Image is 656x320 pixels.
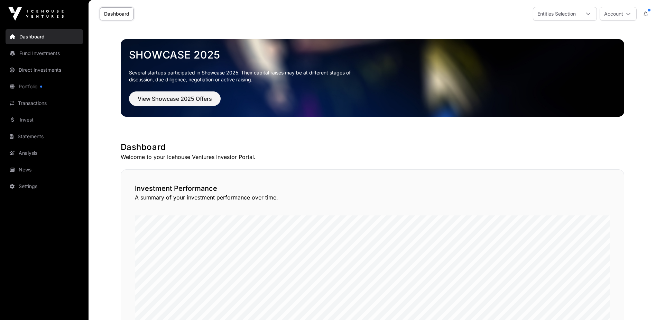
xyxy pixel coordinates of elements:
div: Entities Selection [533,7,580,20]
a: Statements [6,129,83,144]
p: Several startups participated in Showcase 2025. Their capital raises may be at different stages o... [129,69,361,83]
h2: Investment Performance [135,184,610,193]
button: View Showcase 2025 Offers [129,91,221,106]
h1: Dashboard [121,142,624,153]
span: View Showcase 2025 Offers [138,95,212,103]
a: Portfolio [6,79,83,94]
a: View Showcase 2025 Offers [129,98,221,105]
a: Direct Investments [6,62,83,78]
p: A summary of your investment performance over time. [135,193,610,202]
a: Dashboard [100,7,134,20]
a: Dashboard [6,29,83,44]
a: Invest [6,112,83,127]
a: News [6,162,83,177]
button: Account [600,7,637,21]
a: Analysis [6,145,83,161]
img: Icehouse Ventures Logo [8,7,64,21]
p: Welcome to your Icehouse Ventures Investor Portal. [121,153,624,161]
a: Showcase 2025 [129,48,616,61]
img: Showcase 2025 [121,39,624,117]
a: Transactions [6,96,83,111]
a: Fund Investments [6,46,83,61]
a: Settings [6,179,83,194]
iframe: Chat Widget [621,287,656,320]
